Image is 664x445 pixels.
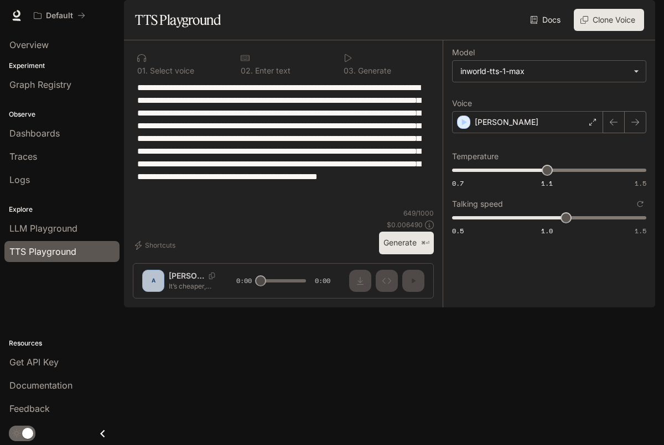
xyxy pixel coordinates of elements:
button: Reset to default [634,198,646,210]
span: 1.0 [541,226,553,235]
a: Docs [528,9,565,31]
button: Generate⌘⏎ [379,232,434,254]
p: Default [46,11,73,20]
button: Clone Voice [574,9,644,31]
p: [PERSON_NAME] [475,117,538,128]
button: All workspaces [29,4,90,27]
span: 1.5 [635,226,646,235]
p: Select voice [148,67,194,75]
p: Talking speed [452,200,503,208]
span: 1.5 [635,179,646,188]
span: 0.5 [452,226,464,235]
div: inworld-tts-1-max [453,61,646,82]
p: Voice [452,100,472,107]
h1: TTS Playground [135,9,221,31]
p: Enter text [253,67,290,75]
p: Temperature [452,153,499,160]
p: 0 1 . [137,67,148,75]
p: Generate [356,67,391,75]
span: 1.1 [541,179,553,188]
p: ⌘⏎ [421,240,429,247]
p: 0 3 . [344,67,356,75]
div: inworld-tts-1-max [460,66,628,77]
p: 0 2 . [241,67,253,75]
p: Model [452,49,475,56]
span: 0.7 [452,179,464,188]
button: Shortcuts [133,237,180,254]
